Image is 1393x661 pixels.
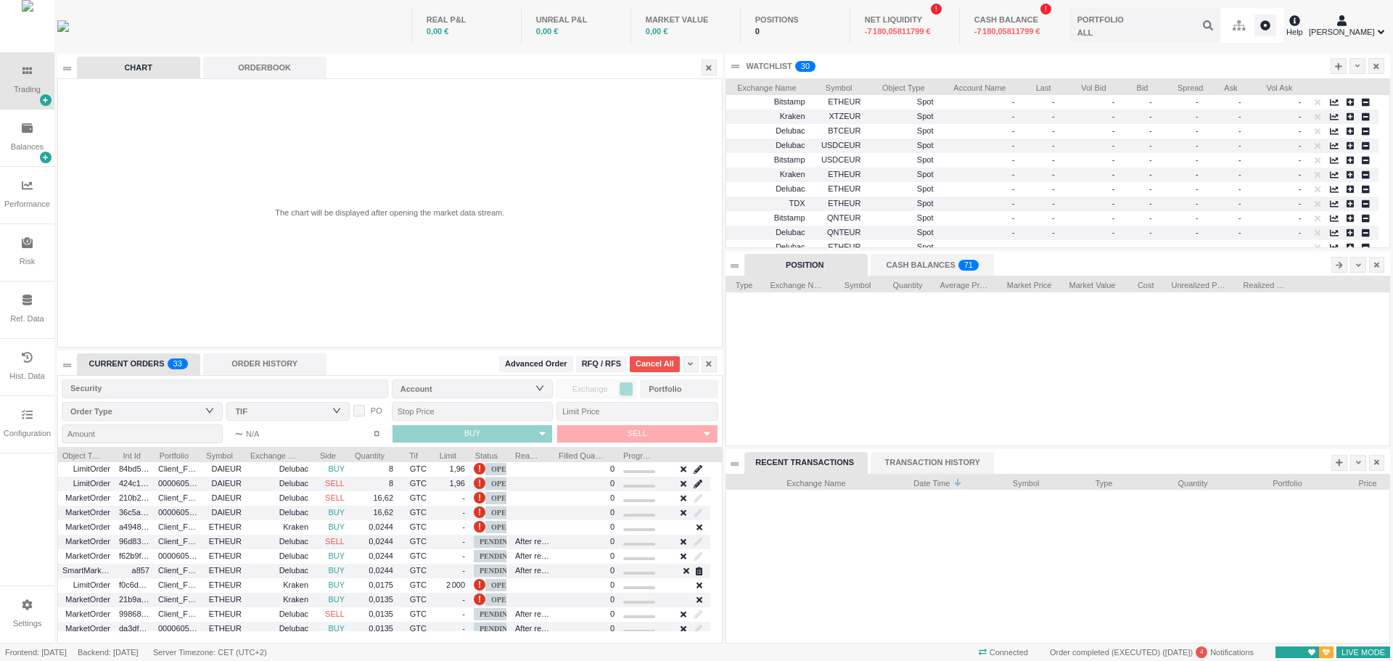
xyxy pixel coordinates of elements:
[203,353,326,375] div: ORDER HISTORY
[942,79,1006,94] span: Account Name
[870,123,934,139] span: Spot
[1299,184,1302,193] span: -
[1196,170,1204,178] span: -
[1006,276,1052,291] span: Market Price
[1238,184,1246,193] span: -
[1040,4,1051,15] sup: !
[119,519,149,535] span: a494881d-6f42-411e-ba0c-fad66574a2ca
[1299,126,1302,135] span: -
[801,61,805,75] p: 3
[865,14,945,26] div: NET LIQUIDITY
[158,475,197,492] span: 000060534
[119,591,149,608] span: 21b9a661-20f6-49bb-b58a-c33c2cdcfbe4
[62,461,110,477] span: LimitOrder
[1299,213,1302,222] span: -
[814,152,861,168] span: USDCEUR
[871,254,994,276] div: CASH BALANCES
[250,447,300,461] span: Exchange Name
[62,519,110,535] span: MarketOrder
[1052,155,1060,164] span: -
[1149,155,1157,164] span: -
[1149,228,1157,237] span: -
[1012,155,1015,164] span: -
[814,79,852,94] span: Symbol
[646,27,668,36] span: 0,00 €
[1196,242,1204,251] span: -
[1124,79,1148,94] span: Bid
[865,27,931,36] span: -7 180,05811799 €
[158,504,197,521] span: 000060534
[1112,170,1115,178] span: -
[582,358,621,370] span: RFQ / RFS
[485,477,517,490] span: OPEN
[1012,112,1015,120] span: -
[505,358,567,370] span: Advanced Order
[402,519,427,535] span: GTC
[1077,14,1124,26] div: PORTFOLIO
[206,519,242,535] span: ETHEUR
[325,479,345,488] span: SELL
[1196,112,1204,120] span: -
[1196,141,1204,149] span: -
[863,475,950,489] span: Date Time
[474,463,485,475] span: Order is pending for more than 5s
[402,461,427,477] span: GTC
[393,425,532,443] button: BUY
[814,181,861,197] span: ETHEUR
[1238,141,1246,149] span: -
[1196,155,1204,164] span: -
[77,353,200,375] div: CURRENT ORDERS
[646,14,726,26] div: MARKET VALUE
[780,170,805,178] span: Kraken
[1149,170,1157,178] span: -
[450,479,465,488] span: 1,96
[974,14,1054,26] div: CASH BALANCE
[814,108,861,125] span: XTZEUR
[168,358,188,369] sup: 33
[559,447,606,461] span: Filled Quantity
[1024,79,1051,94] span: Last
[731,79,797,94] span: Exchange Name
[1052,213,1060,222] span: -
[119,548,149,564] span: f62b9f22-b255-484a-8580-5fbed76adc7d
[747,60,792,73] div: WATCHLIST
[62,475,110,492] span: LimitOrder
[1255,79,1293,94] span: Vol Ask
[1133,276,1154,291] span: Cost
[402,577,427,594] span: GTC
[402,504,427,521] span: GTC
[62,490,110,506] span: MarketOrder
[755,14,835,26] div: POSITIONS
[1238,170,1246,178] span: -
[610,479,615,488] span: 0
[1299,97,1302,106] span: -
[1130,475,1208,489] span: Quantity
[474,447,498,461] span: Status
[1012,126,1015,135] span: -
[62,591,110,608] span: MarketOrder
[119,504,149,521] span: 36c5a9cb-3d68-4f9b-86b0-8ec15c8b9284
[814,94,861,110] span: ETHEUR
[206,533,242,550] span: ETHEUR
[234,425,243,443] span: ~
[1238,126,1246,135] span: -
[158,577,197,594] span: Client_Flow
[1238,112,1246,120] span: -
[1149,112,1157,120] span: -
[353,447,385,461] span: Quantity
[206,475,242,492] span: DAIEUR
[814,224,861,241] span: QNTEUR
[392,402,553,421] input: Stop Price
[1238,242,1246,251] span: -
[776,242,805,251] span: Delubac
[636,358,674,370] span: Cancel All
[275,207,504,219] div: The chart will be displayed after opening the market data stream.
[1238,97,1246,106] span: -
[1196,126,1204,135] span: -
[1069,79,1106,94] span: Vol Bid
[279,464,308,473] span: Delubac
[776,184,805,193] span: Delubac
[1012,141,1015,149] span: -
[1299,228,1302,237] span: -
[119,447,141,461] span: Int Id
